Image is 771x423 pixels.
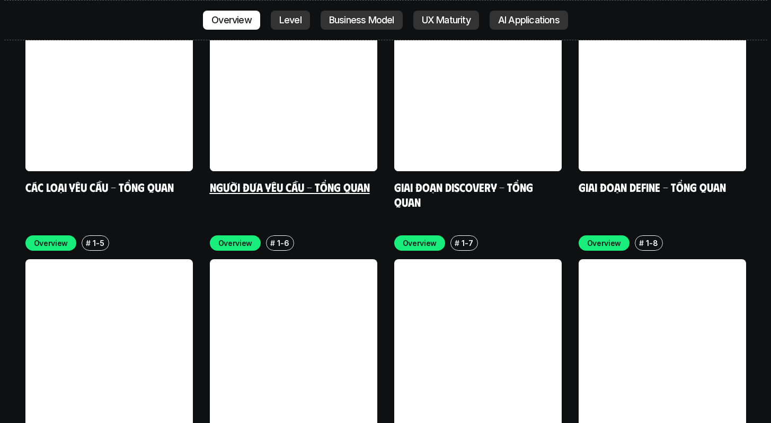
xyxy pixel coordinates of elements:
[394,180,536,209] a: Giai đoạn Discovery - Tổng quan
[270,239,275,247] h6: #
[34,237,68,249] p: Overview
[218,237,253,249] p: Overview
[203,11,260,30] a: Overview
[25,180,174,194] a: Các loại yêu cầu - Tổng quan
[579,180,726,194] a: Giai đoạn Define - Tổng quan
[455,239,459,247] h6: #
[646,237,658,249] p: 1-8
[86,239,91,247] h6: #
[639,239,644,247] h6: #
[93,237,104,249] p: 1-5
[277,237,289,249] p: 1-6
[210,180,370,194] a: Người đưa yêu cầu - Tổng quan
[587,237,622,249] p: Overview
[462,237,473,249] p: 1-7
[403,237,437,249] p: Overview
